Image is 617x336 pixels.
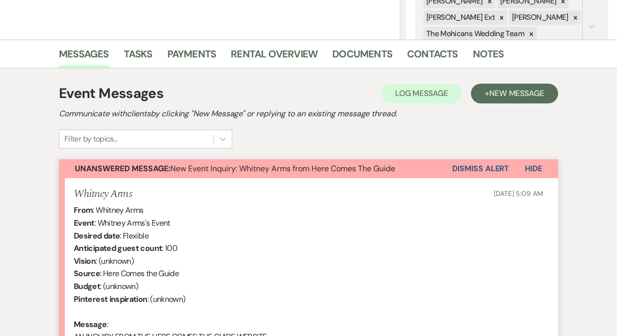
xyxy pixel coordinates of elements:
span: Hide [525,163,542,174]
b: Vision [74,256,96,266]
b: Pinterest inspiration [74,294,148,304]
b: Budget [74,281,100,291]
a: Messages [59,46,109,68]
a: Notes [473,46,504,68]
span: [DATE] 5:09 AM [494,189,543,198]
h2: Communicate with clients by clicking "New Message" or replying to an existing message thread. [59,108,558,120]
b: Event [74,218,95,228]
button: +New Message [471,84,558,103]
a: Payments [167,46,216,68]
h1: Event Messages [59,83,163,104]
div: [PERSON_NAME] Ext [423,10,496,25]
h5: Whitney Arms [74,188,132,200]
span: New Event Inquiry: Whitney Arms from Here Comes The Guide [75,163,395,174]
div: The Mohicans Wedding Team [423,27,526,41]
div: Filter by topics... [64,133,117,145]
a: Tasks [124,46,153,68]
b: Desired date [74,231,120,241]
button: Log Message [381,84,462,103]
button: Unanswered Message:New Event Inquiry: Whitney Arms from Here Comes The Guide [59,159,452,178]
a: Documents [332,46,392,68]
strong: Unanswered Message: [75,163,170,174]
a: Rental Overview [231,46,317,68]
button: Dismiss Alert [452,159,509,178]
a: Contacts [407,46,458,68]
b: Message [74,319,107,330]
b: From [74,205,93,215]
div: [PERSON_NAME] [509,10,570,25]
b: Anticipated guest count [74,243,162,253]
b: Source [74,268,100,279]
button: Hide [509,159,558,178]
span: New Message [489,88,544,98]
span: Log Message [395,88,448,98]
